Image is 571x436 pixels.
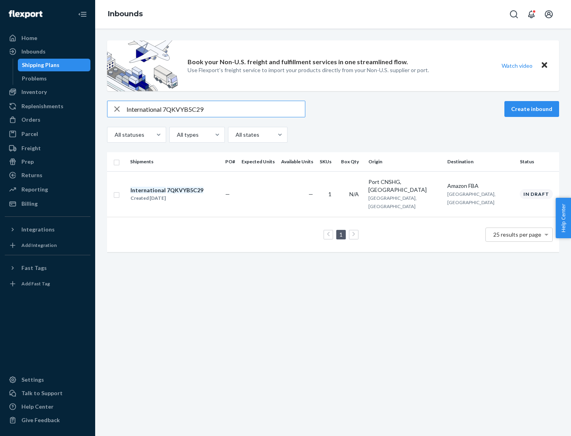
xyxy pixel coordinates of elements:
[18,59,91,71] a: Shipping Plans
[21,130,38,138] div: Parcel
[517,152,559,171] th: Status
[130,187,166,193] em: International
[21,34,37,42] div: Home
[21,242,57,249] div: Add Integration
[21,416,60,424] div: Give Feedback
[21,389,63,397] div: Talk to Support
[447,191,496,205] span: [GEOGRAPHIC_DATA], [GEOGRAPHIC_DATA]
[114,131,115,139] input: All statuses
[5,262,90,274] button: Fast Tags
[5,169,90,182] a: Returns
[225,191,230,197] span: —
[21,185,48,193] div: Reporting
[176,131,177,139] input: All types
[22,75,47,82] div: Problems
[504,101,559,117] button: Create inbound
[21,200,38,208] div: Billing
[9,10,42,18] img: Flexport logo
[238,152,278,171] th: Expected Units
[5,128,90,140] a: Parcel
[5,400,90,413] a: Help Center
[21,88,47,96] div: Inventory
[108,10,143,18] a: Inbounds
[188,57,408,67] p: Book your Non-U.S. freight and fulfillment services in one streamlined flow.
[5,373,90,386] a: Settings
[5,32,90,44] a: Home
[539,60,550,71] button: Close
[278,152,316,171] th: Available Units
[338,152,365,171] th: Box Qty
[5,86,90,98] a: Inventory
[130,194,203,202] div: Created [DATE]
[21,403,54,411] div: Help Center
[338,231,344,238] a: Page 1 is your current page
[365,152,444,171] th: Origin
[368,195,417,209] span: [GEOGRAPHIC_DATA], [GEOGRAPHIC_DATA]
[21,264,47,272] div: Fast Tags
[21,144,41,152] div: Freight
[496,60,538,71] button: Watch video
[5,414,90,426] button: Give Feedback
[5,223,90,236] button: Integrations
[5,197,90,210] a: Billing
[188,66,429,74] p: Use Flexport’s freight service to import your products directly from your Non-U.S. supplier or port.
[22,61,59,69] div: Shipping Plans
[520,189,553,199] div: In draft
[222,152,238,171] th: PO#
[556,198,571,238] button: Help Center
[5,142,90,155] a: Freight
[21,102,63,110] div: Replenishments
[5,155,90,168] a: Prep
[21,116,40,124] div: Orders
[21,171,42,179] div: Returns
[102,3,149,26] ol: breadcrumbs
[126,101,305,117] input: Search inbounds by name, destination, msku...
[523,6,539,22] button: Open notifications
[21,226,55,233] div: Integrations
[541,6,557,22] button: Open account menu
[21,48,46,55] div: Inbounds
[506,6,522,22] button: Open Search Box
[21,376,44,384] div: Settings
[5,100,90,113] a: Replenishments
[5,387,90,400] a: Talk to Support
[349,191,359,197] span: N/A
[21,158,34,166] div: Prep
[5,183,90,196] a: Reporting
[5,113,90,126] a: Orders
[75,6,90,22] button: Close Navigation
[368,178,441,194] div: Port CNSHG, [GEOGRAPHIC_DATA]
[316,152,338,171] th: SKUs
[18,72,91,85] a: Problems
[21,280,50,287] div: Add Fast Tag
[5,45,90,58] a: Inbounds
[444,152,517,171] th: Destination
[493,231,541,238] span: 25 results per page
[447,182,514,190] div: Amazon FBA
[5,277,90,290] a: Add Fast Tag
[308,191,313,197] span: —
[5,239,90,252] a: Add Integration
[127,152,222,171] th: Shipments
[328,191,331,197] span: 1
[167,187,203,193] em: 7QKVYB5C29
